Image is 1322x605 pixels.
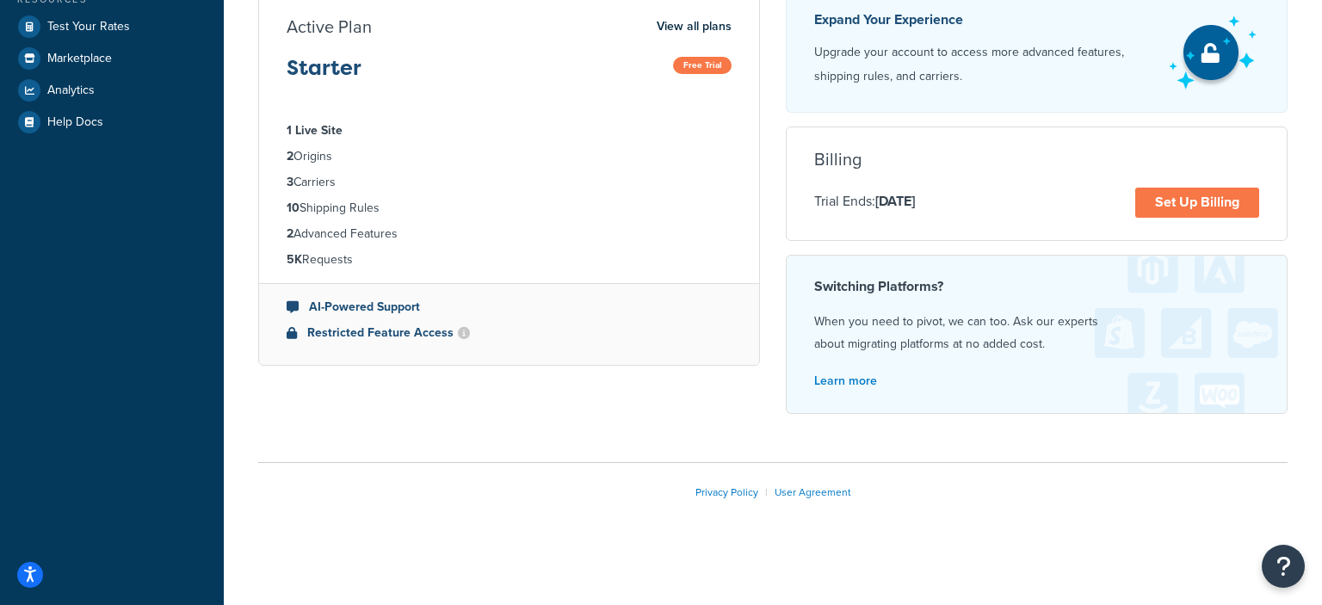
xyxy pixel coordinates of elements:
[47,20,130,34] span: Test Your Rates
[765,485,768,500] span: |
[287,298,732,317] li: AI-Powered Support
[775,485,851,500] a: User Agreement
[287,225,732,244] li: Advanced Features
[287,121,343,139] strong: 1 Live Site
[13,43,211,74] a: Marketplace
[814,372,877,390] a: Learn more
[287,250,732,269] li: Requests
[287,173,732,192] li: Carriers
[814,40,1153,89] p: Upgrade your account to access more advanced features, shipping rules, and carriers.
[47,83,95,98] span: Analytics
[814,150,862,169] h3: Billing
[13,11,211,42] a: Test Your Rates
[814,190,915,213] p: Trial Ends:
[287,225,293,243] strong: 2
[287,173,293,191] strong: 3
[814,311,1259,355] p: When you need to pivot, we can too. Ask our experts about migrating platforms at no added cost.
[287,324,732,343] li: Restricted Feature Access
[13,107,211,138] a: Help Docs
[287,147,293,165] strong: 2
[875,191,915,211] strong: [DATE]
[695,485,758,500] a: Privacy Policy
[287,199,732,218] li: Shipping Rules
[47,115,103,130] span: Help Docs
[673,57,732,74] span: Free Trial
[47,52,112,66] span: Marketplace
[657,15,732,38] a: View all plans
[287,199,300,217] strong: 10
[814,276,1259,297] h4: Switching Platforms?
[287,17,372,36] h3: Active Plan
[1262,545,1305,588] button: Open Resource Center
[287,57,361,93] h3: Starter
[287,250,302,269] strong: 5K
[13,75,211,106] a: Analytics
[287,147,732,166] li: Origins
[814,8,1153,32] p: Expand Your Experience
[1135,188,1259,218] a: Set Up Billing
